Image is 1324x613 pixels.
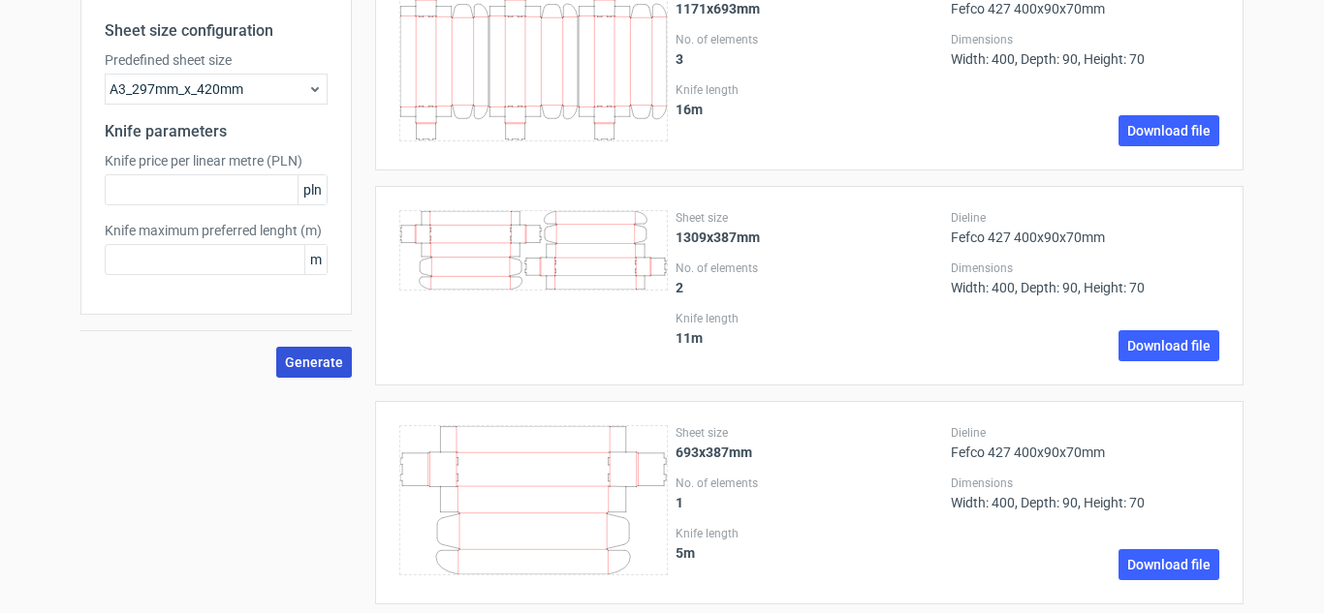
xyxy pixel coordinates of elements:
[951,261,1219,276] label: Dimensions
[676,425,944,441] label: Sheet size
[676,280,683,295] strong: 2
[285,355,343,369] span: Generate
[951,32,1219,67] div: Width: 400, Depth: 90, Height: 70
[676,230,760,245] strong: 1309x387mm
[105,74,328,105] div: A3_297mm_x_420mm
[676,82,944,98] label: Knife length
[304,245,327,274] span: m
[1119,330,1219,361] a: Download file
[676,32,944,47] label: No. of elements
[951,261,1219,295] div: Width: 400, Depth: 90, Height: 70
[951,32,1219,47] label: Dimensions
[276,347,352,378] button: Generate
[676,1,760,16] strong: 1171x693mm
[676,475,944,491] label: No. of elements
[105,120,328,143] h2: Knife parameters
[676,311,944,326] label: Knife length
[105,50,328,70] label: Predefined sheet size
[951,425,1219,460] div: Fefco 427 400x90x70mm
[676,102,703,117] strong: 16 m
[676,526,944,541] label: Knife length
[676,210,944,226] label: Sheet size
[676,495,683,510] strong: 1
[676,51,683,67] strong: 3
[105,19,328,43] h2: Sheet size configuration
[676,261,944,276] label: No. of elements
[676,545,695,561] strong: 5 m
[1119,549,1219,580] a: Download file
[105,151,328,170] label: Knife price per linear metre (PLN)
[676,444,752,460] strong: 693x387mm
[676,330,703,346] strong: 11 m
[951,475,1219,510] div: Width: 400, Depth: 90, Height: 70
[951,210,1219,245] div: Fefco 427 400x90x70mm
[105,221,328,240] label: Knife maximum preferred lenght (m)
[1119,115,1219,146] a: Download file
[298,175,327,204] span: pln
[951,425,1219,441] label: Dieline
[951,210,1219,226] label: Dieline
[951,475,1219,491] label: Dimensions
